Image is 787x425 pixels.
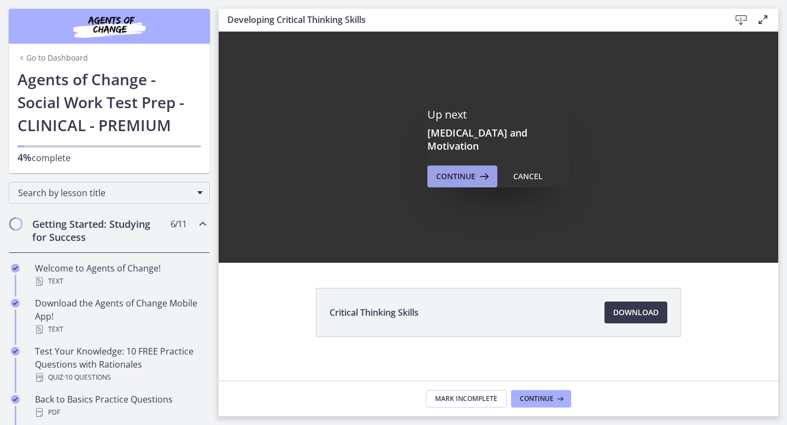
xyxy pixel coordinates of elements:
[604,302,667,323] a: Download
[227,13,713,26] h3: Developing Critical Thinking Skills
[35,371,205,384] div: Quiz
[17,68,201,137] h1: Agents of Change - Social Work Test Prep - CLINICAL - PREMIUM
[35,345,205,384] div: Test Your Knowledge: 10 FREE Practice Questions with Rationales
[35,406,205,419] div: PDF
[613,306,659,319] span: Download
[520,394,554,403] span: Continue
[11,347,20,356] i: Completed
[427,126,569,152] h3: [MEDICAL_DATA] and Motivation
[427,166,497,187] button: Continue
[35,275,205,288] div: Text
[18,187,192,199] span: Search by lesson title
[44,13,175,39] img: Agents of Change
[17,52,88,63] a: Go to Dashboard
[511,390,571,408] button: Continue
[35,297,205,336] div: Download the Agents of Change Mobile App!
[436,170,475,183] span: Continue
[35,393,205,419] div: Back to Basics Practice Questions
[504,166,551,187] button: Cancel
[35,262,205,288] div: Welcome to Agents of Change!
[426,390,507,408] button: Mark Incomplete
[330,306,419,319] span: Critical Thinking Skills
[35,323,205,336] div: Text
[32,217,166,244] h2: Getting Started: Studying for Success
[17,151,32,164] span: 4%
[435,394,497,403] span: Mark Incomplete
[11,395,20,404] i: Completed
[9,182,210,204] div: Search by lesson title
[427,108,569,122] p: Up next
[17,151,201,164] p: complete
[11,299,20,308] i: Completed
[171,217,186,231] span: 6 / 11
[63,371,111,384] span: · 10 Questions
[513,170,543,183] div: Cancel
[11,264,20,273] i: Completed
